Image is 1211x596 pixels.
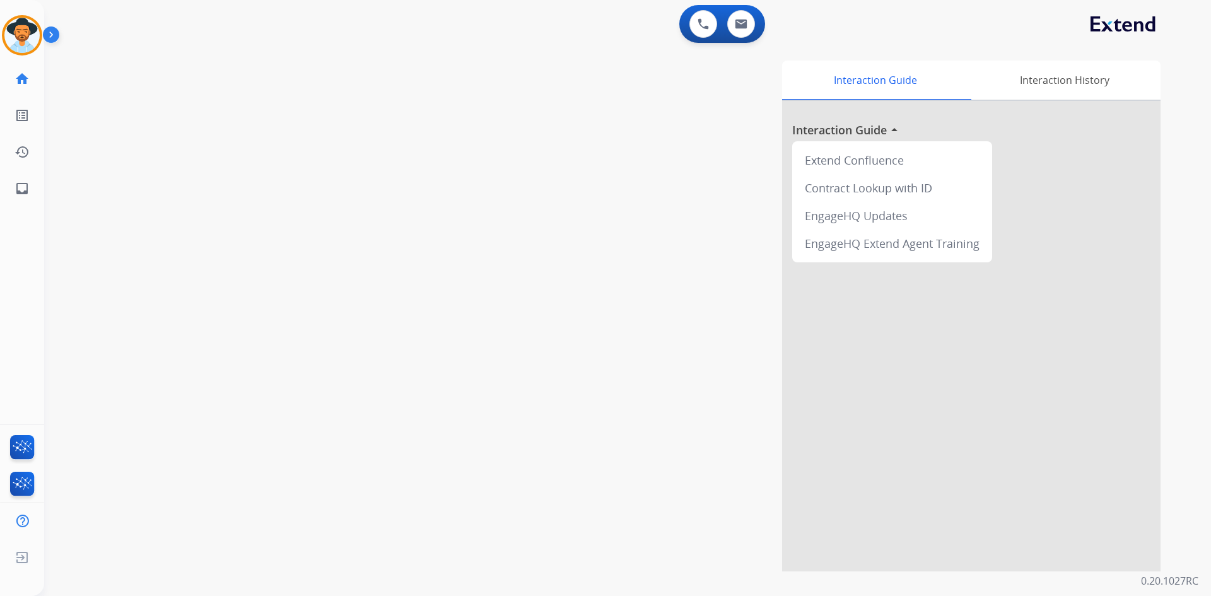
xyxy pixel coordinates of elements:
div: EngageHQ Extend Agent Training [797,230,987,257]
mat-icon: list_alt [15,108,30,123]
div: Interaction History [968,61,1161,100]
mat-icon: inbox [15,181,30,196]
img: avatar [4,18,40,53]
div: Interaction Guide [782,61,968,100]
mat-icon: history [15,144,30,160]
p: 0.20.1027RC [1141,573,1198,588]
mat-icon: home [15,71,30,86]
div: EngageHQ Updates [797,202,987,230]
div: Extend Confluence [797,146,987,174]
div: Contract Lookup with ID [797,174,987,202]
